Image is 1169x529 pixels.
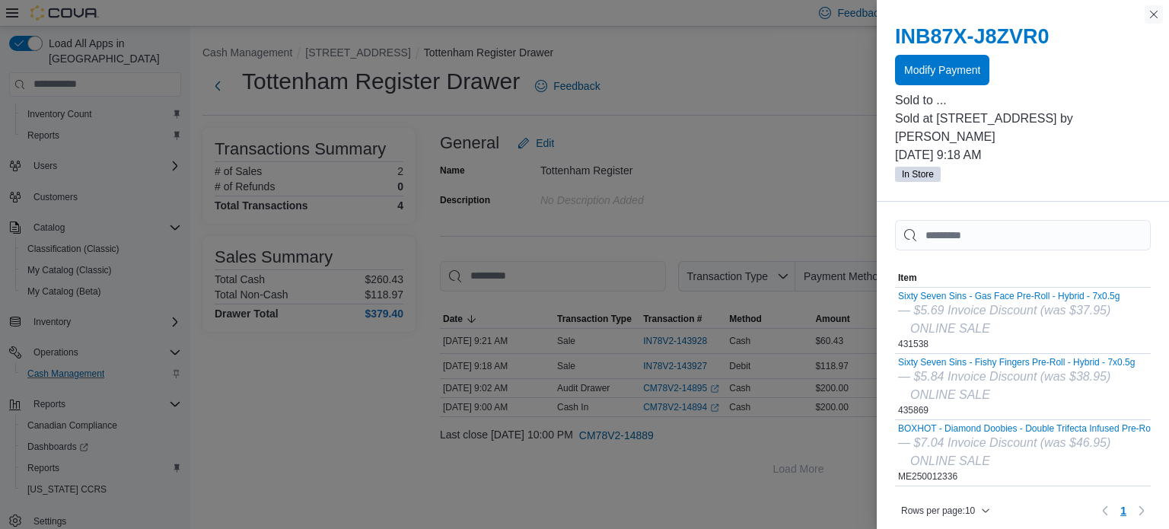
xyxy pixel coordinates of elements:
[901,505,975,517] span: Rows per page : 10
[895,220,1151,250] input: This is a search bar. As you type, the results lower in the page will automatically filter.
[898,291,1120,301] button: Sixty Seven Sins - Gas Face Pre-Roll - Hybrid - 7x0.5g
[910,388,990,401] i: ONLINE SALE
[898,301,1120,320] div: — $5.69 Invoice Discount (was $37.95)
[1120,503,1126,518] span: 1
[895,24,1151,49] h2: INB87X-J8ZVR0
[1096,502,1114,520] button: Previous page
[910,322,990,335] i: ONLINE SALE
[898,272,917,284] span: Item
[895,146,1151,164] p: [DATE] 9:18 AM
[895,55,989,85] button: Modify Payment
[898,368,1135,386] div: — $5.84 Invoice Discount (was $38.95)
[895,110,1151,146] p: Sold at [STREET_ADDRESS] by [PERSON_NAME]
[1145,5,1163,24] button: Close this dialog
[902,167,934,181] span: In Store
[895,91,1151,110] p: Sold to ...
[898,357,1135,368] button: Sixty Seven Sins - Fishy Fingers Pre-Roll - Hybrid - 7x0.5g
[1132,502,1151,520] button: Next page
[895,167,941,182] span: In Store
[898,357,1135,416] div: 435869
[895,502,996,520] button: Rows per page:10
[1114,499,1132,523] ul: Pagination for table: MemoryTable from EuiInMemoryTable
[898,291,1120,350] div: 431538
[1096,499,1151,523] nav: Pagination for table: MemoryTable from EuiInMemoryTable
[1114,499,1132,523] button: Page 1 of 1
[904,62,980,78] span: Modify Payment
[910,454,990,467] i: ONLINE SALE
